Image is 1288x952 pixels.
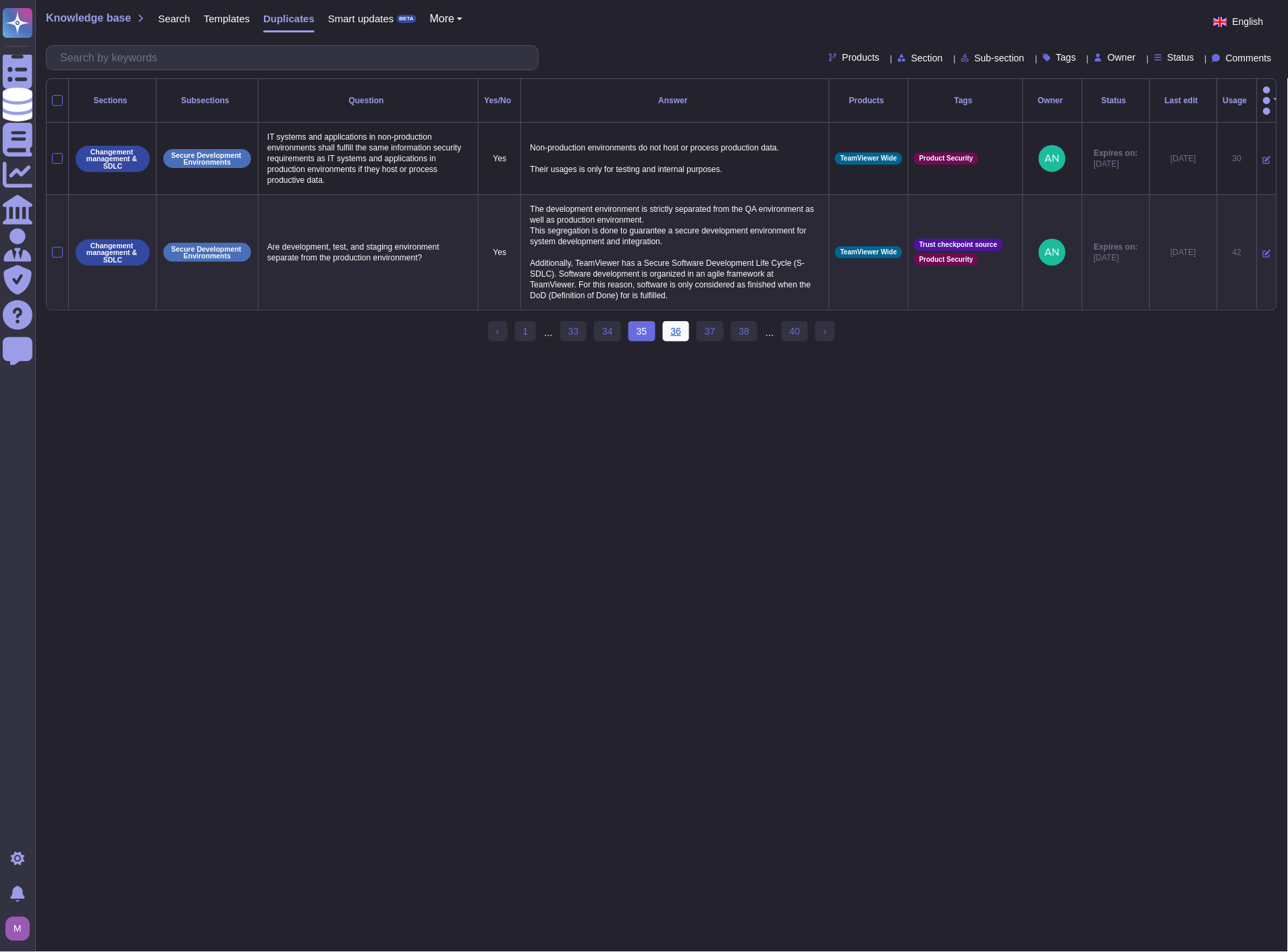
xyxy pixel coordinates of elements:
span: [DATE] [1094,252,1138,263]
span: Product Security [919,155,973,162]
span: Comments [1226,53,1272,63]
span: Sub-section [975,53,1025,63]
div: Tags [914,96,1017,105]
a: 34 [594,321,621,341]
div: ... [544,321,553,343]
span: ‹ [496,326,500,337]
a: 33 [560,321,587,341]
span: › [824,326,827,337]
span: Section [911,53,943,63]
p: Changement management & SDLC [80,242,145,264]
div: Question [264,96,473,105]
p: Secure Development Environments [168,152,246,166]
span: TeamViewer Wide [840,155,897,162]
div: Last edit [1156,96,1212,105]
a: 36 [663,321,690,341]
p: Non-production environments do not host or process production data. Their usages is only for test... [527,139,824,178]
div: Answer [527,96,824,105]
div: BETA [397,15,417,23]
img: user [1039,239,1066,266]
img: user [1039,145,1066,172]
div: Sections [74,96,151,105]
img: user [5,917,30,941]
span: English [1233,17,1264,26]
span: Products [842,53,880,62]
a: 40 [782,321,809,341]
a: 38 [731,321,758,341]
div: Yes/No [484,96,515,105]
div: [DATE] [1156,153,1212,164]
input: Search by keywords [53,46,538,69]
a: 1 [515,321,537,341]
div: Subsections [162,96,252,105]
span: Duplicates [263,13,315,24]
div: Owner [1029,96,1077,105]
span: Tags [1056,53,1077,62]
div: Status [1088,96,1144,105]
span: Knowledge base [46,13,131,24]
p: Yes [484,153,515,164]
button: user [3,914,39,944]
span: Expires on: [1094,148,1138,159]
span: 35 [628,321,655,341]
span: TeamViewer Wide [840,249,897,256]
span: Smart updates [328,13,394,24]
div: Products [835,96,903,105]
div: 42 [1223,247,1252,258]
div: ... [766,321,774,343]
span: Owner [1108,53,1135,62]
button: More [430,13,463,24]
div: 30 [1223,153,1252,164]
p: Are development, test, and staging environment separate from the production environment? [264,238,473,267]
div: Usage [1223,96,1252,105]
span: Expires on: [1094,242,1138,252]
p: Secure Development Environments [168,246,246,260]
p: IT systems and applications in non-production environments shall fulfill the same information sec... [264,128,473,189]
span: Search [158,13,190,24]
a: 37 [697,321,724,341]
span: Trust checkpoint source [919,242,998,248]
p: Yes [484,247,515,258]
p: The development environment is strictly separated from the QA environment as well as production e... [527,200,824,304]
span: [DATE] [1094,159,1138,169]
div: [DATE] [1156,247,1212,258]
span: Product Security [919,256,973,263]
p: Changement management & SDLC [80,148,145,170]
span: Templates [204,13,250,24]
span: More [430,13,454,24]
span: Status [1168,53,1195,62]
img: en [1214,17,1227,27]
